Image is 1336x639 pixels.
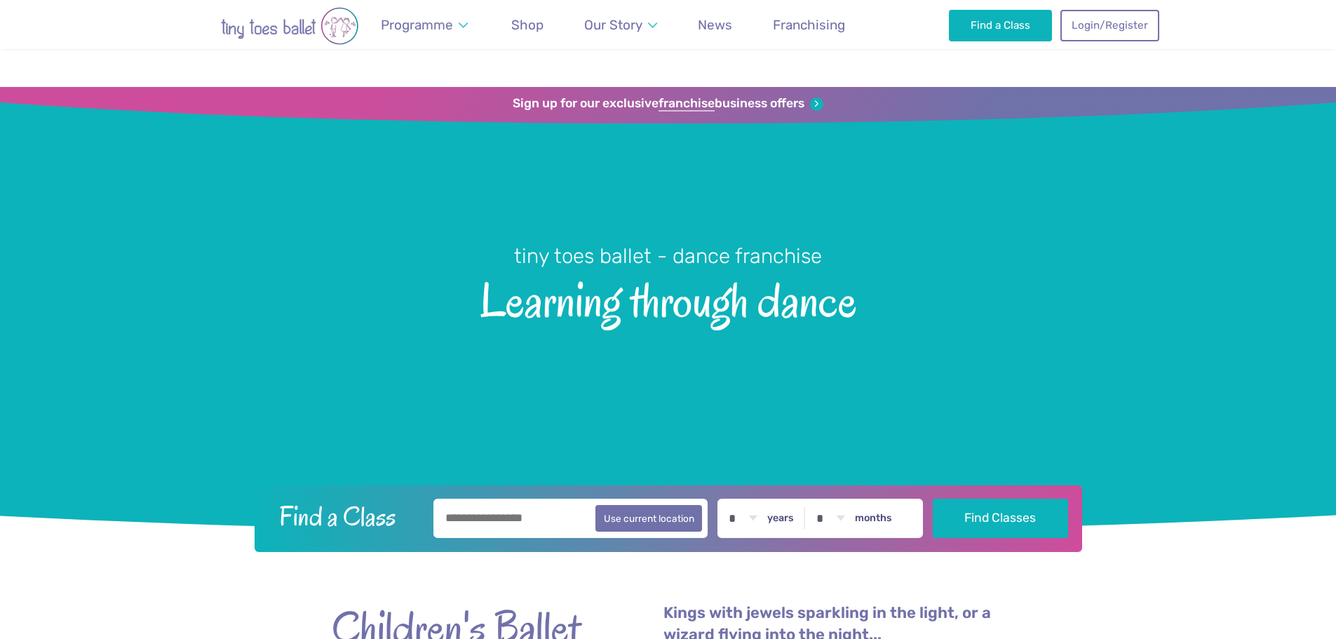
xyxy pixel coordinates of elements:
a: Our Story [577,8,663,41]
a: Sign up for our exclusivefranchisebusiness offers [513,96,823,112]
a: Login/Register [1060,10,1159,41]
span: Programme [381,17,453,33]
label: months [855,512,892,525]
img: tiny toes ballet [177,7,402,45]
button: Find Classes [933,499,1068,538]
span: Learning through dance [25,270,1311,327]
strong: franchise [659,96,715,112]
h2: Find a Class [268,499,424,534]
a: News [691,8,739,41]
span: Shop [511,17,544,33]
span: News [698,17,732,33]
a: Franchising [767,8,852,41]
small: tiny toes ballet - dance franchise [514,244,822,268]
a: Shop [505,8,551,41]
button: Use current location [595,505,703,532]
span: Our Story [584,17,642,33]
a: Programme [375,8,475,41]
span: Franchising [773,17,845,33]
a: Find a Class [949,10,1052,41]
label: years [767,512,794,525]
